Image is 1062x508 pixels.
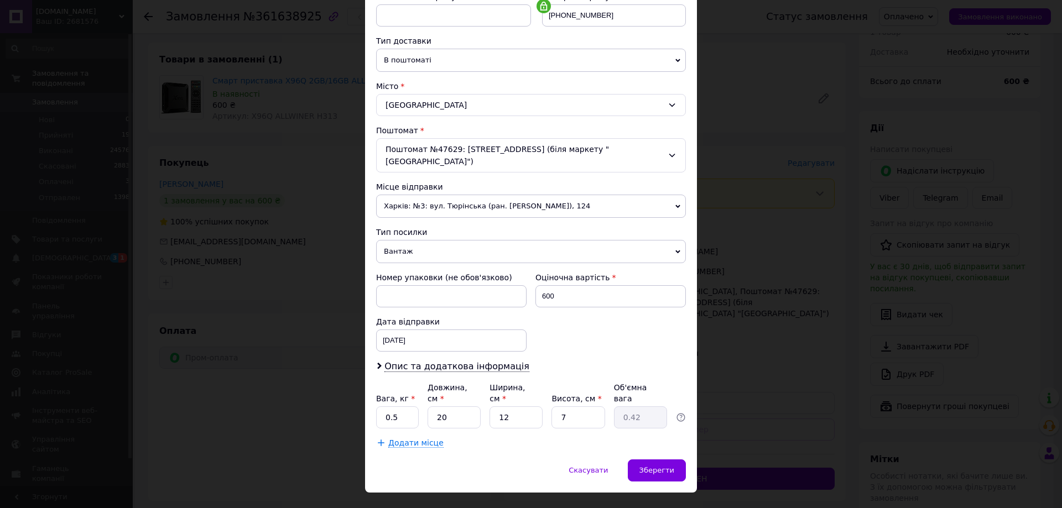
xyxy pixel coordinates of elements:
div: Місто [376,81,686,92]
div: [GEOGRAPHIC_DATA] [376,94,686,116]
div: Об'ємна вага [614,382,667,404]
span: Опис та додаткова інформація [384,361,529,372]
label: Довжина, см [428,383,467,403]
span: Скасувати [569,466,608,474]
input: +380 [542,4,686,27]
span: Харків: №3: вул. Тюрінська (ран. [PERSON_NAME]), 124 [376,195,686,218]
span: Тип посилки [376,228,427,237]
span: Додати місце [388,438,444,448]
label: Висота, см [551,394,601,403]
div: Поштомат [376,125,686,136]
label: Вага, кг [376,394,415,403]
div: Дата відправки [376,316,527,327]
span: Зберегти [639,466,674,474]
span: Вантаж [376,240,686,263]
label: Ширина, см [490,383,525,403]
div: Поштомат №47629: [STREET_ADDRESS] (біля маркету "[GEOGRAPHIC_DATA]") [376,138,686,172]
div: Номер упаковки (не обов'язково) [376,272,527,283]
span: Місце відправки [376,182,443,191]
span: В поштоматі [376,49,686,72]
span: Тип доставки [376,36,431,45]
div: Оціночна вартість [535,272,686,283]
